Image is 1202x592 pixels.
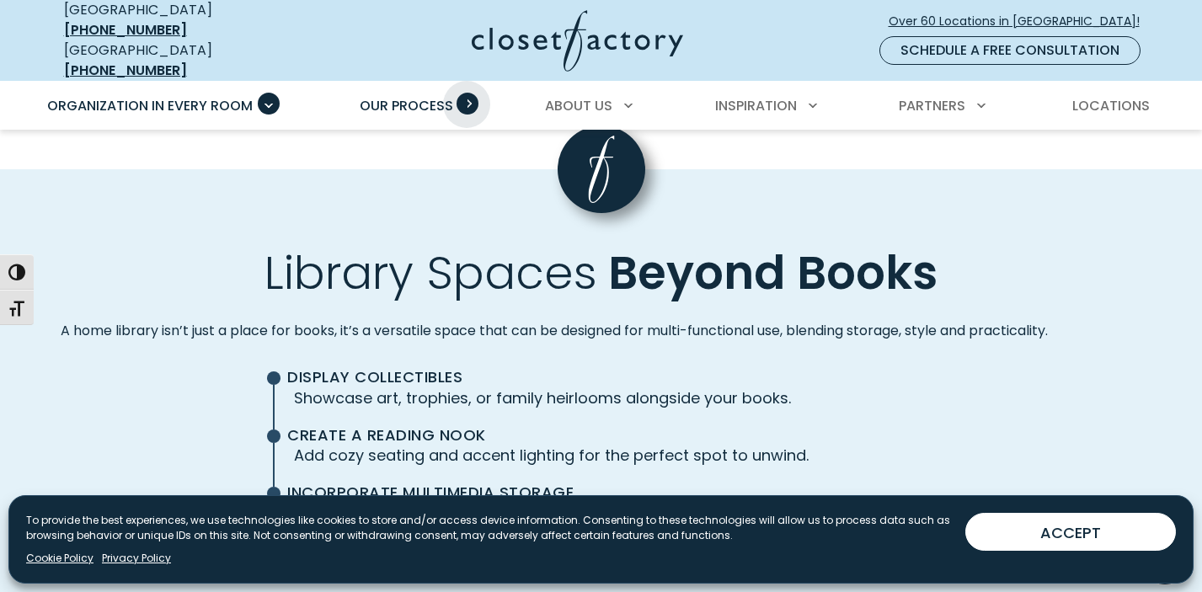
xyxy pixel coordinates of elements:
[608,241,938,305] span: Beyond Books
[888,7,1154,36] a: Over 60 Locations in [GEOGRAPHIC_DATA]!
[287,368,901,387] span: Display Collectibles
[287,483,901,502] span: Incorporate Multimedia Storage
[102,551,171,566] a: Privacy Policy
[545,96,612,115] span: About Us
[899,96,965,115] span: Partners
[64,61,187,80] a: [PHONE_NUMBER]
[264,241,597,305] span: Library Spaces
[472,10,683,72] img: Closet Factory Logo
[26,513,952,543] p: To provide the best experiences, we use technologies like cookies to store and/or access device i...
[360,96,453,115] span: Our Process
[64,20,187,40] a: [PHONE_NUMBER]
[879,36,1141,65] a: Schedule a Free Consultation
[715,96,797,115] span: Inspiration
[294,444,908,467] p: Add cozy seating and accent lighting for the perfect spot to unwind.
[61,321,1142,341] p: A home library isn’t just a place for books, it’s a versatile space that can be designed for mult...
[35,83,1167,130] nav: Primary Menu
[47,96,253,115] span: Organization in Every Room
[287,426,901,445] span: Create a Reading Nook
[64,40,308,81] div: [GEOGRAPHIC_DATA]
[294,387,908,409] p: Showcase art, trophies, or family heirlooms alongside your books.
[889,13,1153,30] span: Over 60 Locations in [GEOGRAPHIC_DATA]!
[1072,96,1150,115] span: Locations
[965,513,1176,551] button: ACCEPT
[26,551,93,566] a: Cookie Policy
